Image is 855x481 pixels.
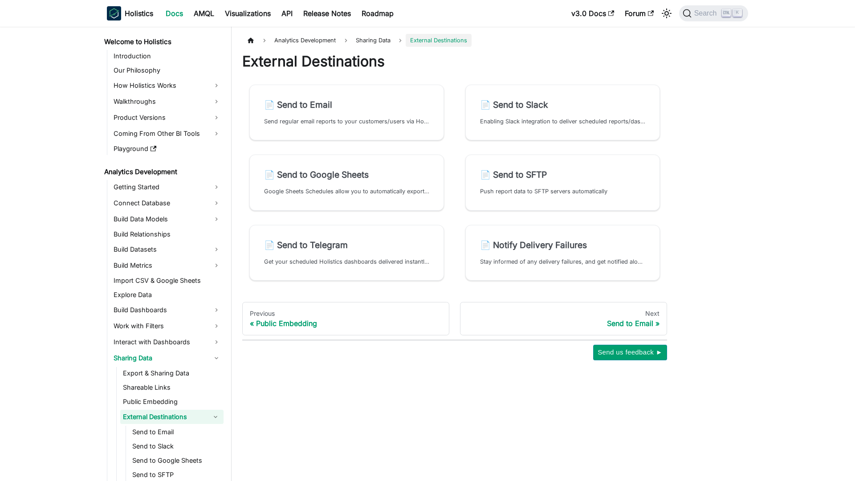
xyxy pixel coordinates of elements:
a: 📄️ Send to EmailSend regular email reports to your customers/users via Holistics BI [249,85,444,140]
button: Search (Ctrl+K) [679,5,748,21]
div: Next [468,310,660,318]
nav: Breadcrumbs [242,34,667,47]
a: Explore Data [111,289,224,301]
p: Stay informed of any delivery failures, and get notified along with your team. [480,257,645,266]
a: Playground [111,143,224,155]
a: Roadmap [356,6,399,20]
a: Sharing Data [111,351,224,365]
h2: Send to Google Sheets [264,169,429,180]
p: Get your scheduled Holistics dashboards delivered instantly in Telegram for real-time alerts, mob... [264,257,429,266]
p: Google Sheets Schedules allow you to automatically export data from a report/chart widget to a Go... [264,187,429,196]
a: Build Dashboards [111,303,224,317]
a: Release Notes [298,6,356,20]
a: API [276,6,298,20]
a: Shareable Links [120,381,224,394]
a: Import CSV & Google Sheets [111,274,224,287]
a: AMQL [188,6,220,20]
h2: Send to Telegram [264,240,429,250]
a: Send to Email [130,426,224,438]
button: Switch between dark and light mode (currently light mode) [660,6,674,20]
div: Send to Email [468,319,660,328]
button: Send us feedback ► [593,345,667,360]
a: 📄️ Send to SlackEnabling Slack integration to deliver scheduled reports/dashboards to your Slack ... [465,85,660,140]
h1: External Destinations [242,53,667,70]
a: Public Embedding [120,395,224,408]
a: Docs [160,6,188,20]
a: How Holistics Works [111,78,224,93]
div: Previous [250,310,442,318]
a: Product Versions [111,110,224,125]
span: External Destinations [406,34,472,47]
p: Enabling Slack integration to deliver scheduled reports/dashboards to your Slack team. This helps... [480,117,645,126]
a: Export & Sharing Data [120,367,224,379]
a: Coming From Other BI Tools [111,126,224,141]
a: NextSend to Email [460,302,667,336]
a: Build Datasets [111,242,224,257]
a: Send to Slack [130,440,224,452]
b: Holistics [125,8,153,19]
a: Analytics Development [102,166,224,178]
nav: Docs sidebar [98,27,232,481]
a: Visualizations [220,6,276,20]
a: 📄️ Notify Delivery FailuresStay informed of any delivery failures, and get notified along with yo... [465,225,660,281]
a: External Destinations [120,410,208,424]
kbd: K [733,9,742,17]
p: Send regular email reports to your customers/users via Holistics BI [264,117,429,126]
a: Our Philosophy [111,64,224,77]
a: Interact with Dashboards [111,335,224,349]
a: Getting Started [111,180,224,194]
span: Search [692,9,722,17]
h2: Notify Delivery Failures [480,240,645,250]
a: Welcome to Holistics [102,36,224,48]
p: Push report data to SFTP servers automatically [480,187,645,196]
span: Analytics Development [270,34,340,47]
a: Home page [242,34,259,47]
a: Forum [619,6,659,20]
a: Build Data Models [111,212,224,226]
div: Public Embedding [250,319,442,328]
h2: Send to SFTP [480,169,645,180]
a: 📄️ Send to TelegramGet your scheduled Holistics dashboards delivered instantly in Telegram for re... [249,225,444,281]
a: HolisticsHolistics [107,6,153,20]
h2: Send to Slack [480,99,645,110]
a: Work with Filters [111,319,224,333]
a: Connect Database [111,196,224,210]
a: 📄️ Send to Google SheetsGoogle Sheets Schedules allow you to automatically export data from a rep... [249,155,444,210]
a: Build Metrics [111,258,224,273]
a: Introduction [111,50,224,62]
a: Send to SFTP [130,469,224,481]
span: Send us feedback ► [598,346,663,358]
span: Sharing Data [351,34,395,47]
a: Build Relationships [111,228,224,240]
a: Send to Google Sheets [130,454,224,467]
h2: Send to Email [264,99,429,110]
a: Walkthroughs [111,94,224,109]
button: Collapse sidebar category 'External Destinations' [208,410,224,424]
img: Holistics [107,6,121,20]
a: PreviousPublic Embedding [242,302,449,336]
a: 📄️ Send to SFTPPush report data to SFTP servers automatically [465,155,660,210]
nav: Docs pages [242,302,667,336]
a: v3.0 Docs [566,6,619,20]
